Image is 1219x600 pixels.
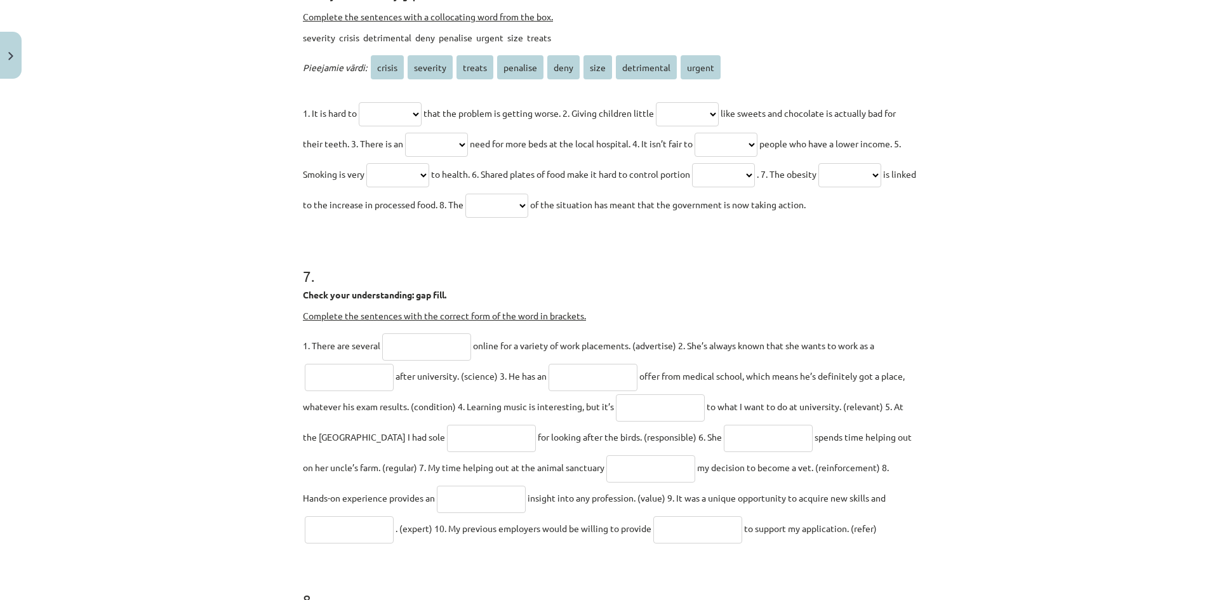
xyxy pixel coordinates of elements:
span: deny [547,55,580,79]
span: to support my application. (refer) [744,523,877,534]
img: icon-close-lesson-0947bae3869378f0d4975bcd49f059093ad1ed9edebbc8119c70593378902aed.svg [8,52,13,60]
span: Pieejamie vārdi: [303,62,367,73]
span: size [583,55,612,79]
span: severity [408,55,453,79]
span: that the problem is getting worse. 2. Giving children little [423,107,654,119]
p: severity crisis detrimental deny penalise urgent size treats [303,31,916,44]
span: online for a variety of work placements. (advertise) 2. She’s always known that she wants to work... [473,340,874,351]
span: 1. There are several [303,340,380,351]
span: detrimental [616,55,677,79]
span: insight into any profession. (value) 9. It was a unique opportunity to acquire new skills and [528,492,886,503]
span: . (expert) 10. My previous employers would be willing to provide [396,523,651,534]
span: to health. 6. Shared plates of food make it hard to control portion [431,168,690,180]
span: after university. (science) 3. He has an [396,370,547,382]
span: urgent [681,55,721,79]
strong: Check your understanding: gap fill. [303,289,446,300]
span: 1. It is hard to [303,107,357,119]
span: for looking after the birds. (responsible) 6. She [538,431,722,443]
span: treats [456,55,493,79]
span: of the situation has meant that the government is now taking action. [530,199,806,210]
span: crisis [371,55,404,79]
u: Complete the sentences with the correct form of the word in brackets. [303,310,586,321]
span: penalise [497,55,543,79]
h1: 7 . [303,245,916,284]
span: . 7. The obesity [757,168,816,180]
u: Complete the sentences with a collocating word from the box. [303,11,553,22]
span: need for more beds at the local hospital. 4. It isn’t fair to [470,138,693,149]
